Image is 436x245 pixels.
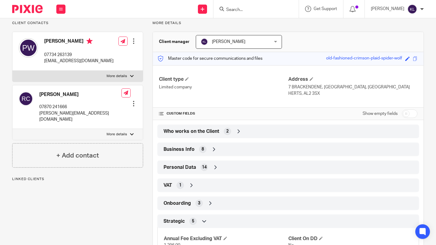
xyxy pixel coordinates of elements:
[153,21,424,26] p: More details
[39,110,121,123] p: [PERSON_NAME][EMAIL_ADDRESS][DOMAIN_NAME]
[212,40,245,44] span: [PERSON_NAME]
[86,38,93,44] i: Primary
[56,151,99,160] h4: + Add contact
[314,7,337,11] span: Get Support
[12,21,143,26] p: Client contacts
[44,52,114,58] p: 07734 263139
[164,236,288,242] h4: Annual Fee Excluding VAT
[19,38,38,58] img: svg%3E
[107,132,127,137] p: More details
[192,218,194,224] span: 5
[163,128,219,135] span: Who works on the Client
[226,7,280,13] input: Search
[201,38,208,45] img: svg%3E
[326,55,402,62] div: old-fashioned-crimson-plaid-spider-wolf
[107,74,127,79] p: More details
[12,5,43,13] img: Pixie
[159,84,288,90] p: Limited company
[226,128,229,134] span: 2
[12,177,143,182] p: Linked clients
[157,55,262,62] p: Master code for secure communications and files
[363,111,398,117] label: Show empty fields
[44,58,114,64] p: [EMAIL_ADDRESS][DOMAIN_NAME]
[202,146,204,152] span: 8
[407,4,417,14] img: svg%3E
[288,84,417,90] p: 7 BRACKENDENE, [GEOGRAPHIC_DATA], [GEOGRAPHIC_DATA]
[159,76,288,83] h4: Client type
[163,200,191,207] span: Onboarding
[163,164,196,171] span: Personal Data
[179,182,181,188] span: 1
[288,91,417,97] p: HERTS, AL2 3SX
[288,76,417,83] h4: Address
[371,6,404,12] p: [PERSON_NAME]
[288,236,413,242] h4: Client On DD
[202,164,207,170] span: 14
[198,200,200,206] span: 3
[159,39,190,45] h3: Client manager
[163,146,195,153] span: Business Info
[159,111,288,116] h4: CUSTOM FIELDS
[163,218,185,225] span: Strategic
[44,38,114,46] h4: [PERSON_NAME]
[163,182,172,189] span: VAT
[19,91,33,106] img: svg%3E
[39,91,121,98] h4: [PERSON_NAME]
[39,104,121,110] p: 07870 241666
